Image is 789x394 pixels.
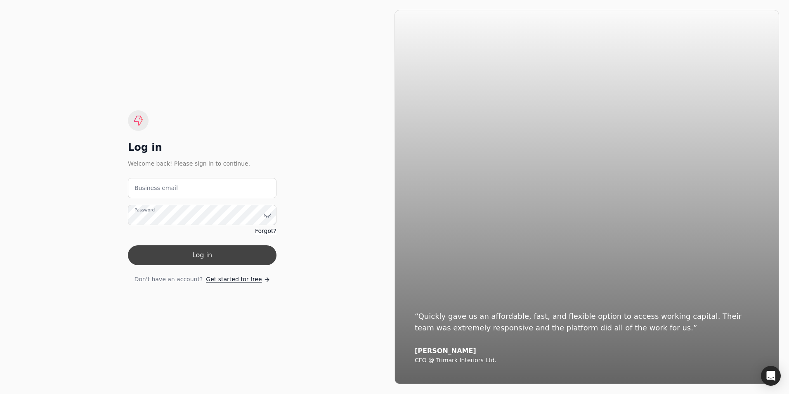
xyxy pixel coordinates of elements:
[128,245,276,265] button: Log in
[206,275,270,284] a: Get started for free
[415,347,759,355] div: [PERSON_NAME]
[128,159,276,168] div: Welcome back! Please sign in to continue.
[134,275,203,284] span: Don't have an account?
[135,207,155,214] label: Password
[135,184,178,192] label: Business email
[206,275,262,284] span: Get started for free
[255,227,276,235] a: Forgot?
[415,311,759,334] div: “Quickly gave us an affordable, fast, and flexible option to access working capital. Their team w...
[761,366,781,386] div: Open Intercom Messenger
[415,357,759,364] div: CFO @ Trimark Interiors Ltd.
[128,141,276,154] div: Log in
